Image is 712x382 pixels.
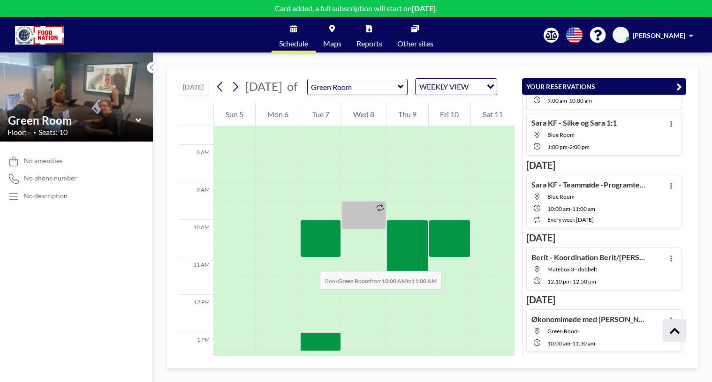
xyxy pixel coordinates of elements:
button: [DATE] [179,79,208,95]
span: No amenities [24,157,62,165]
div: Fri 10 [429,103,471,126]
div: 11 AM [179,257,213,295]
span: Reports [356,40,382,47]
span: 10:00 AM [569,97,592,104]
span: 12:10 PM [547,278,571,285]
span: Maps [323,40,341,47]
b: 11:00 AM [412,277,437,285]
div: 10 AM [179,220,213,257]
a: Other sites [390,17,441,52]
span: Mutebox 3 - dobbelt [547,266,597,273]
span: [PERSON_NAME] [633,31,685,39]
h4: Berit - Koordination Berit/[PERSON_NAME] [531,253,649,262]
div: Mon 6 [256,103,300,126]
span: Seats: 10 [38,127,68,137]
span: of [287,79,297,94]
a: Schedule [272,17,316,52]
span: 12:50 PM [573,278,596,285]
div: Search for option [416,79,497,95]
div: Wed 8 [341,103,386,126]
div: Sat 11 [471,103,515,126]
img: organization-logo [15,26,64,45]
div: Sun 5 [214,103,255,126]
input: Search for option [471,81,481,93]
div: 7 AM [179,107,213,145]
span: • [33,129,36,135]
span: - [567,97,569,104]
h4: Sara KF - Teammøde -Programteam [531,180,649,189]
span: 10:00 AM [547,205,570,212]
span: [DATE] [245,79,282,93]
span: 11:00 AM [572,205,595,212]
span: Floor: - [8,127,31,137]
div: 1 PM [179,332,213,370]
span: Blue Room [547,193,575,200]
span: every week [DATE] [547,216,594,223]
span: - [571,278,573,285]
h3: [DATE] [526,232,682,244]
div: 9 AM [179,182,213,220]
div: No description [24,192,68,200]
span: Blue Room [547,131,575,138]
button: YOUR RESERVATIONS [522,78,686,95]
h4: Sara KF - Silke og Sara 1:1 [531,118,617,127]
span: - [570,205,572,212]
b: [DATE] [412,4,436,13]
span: 2:00 PM [569,143,590,150]
span: 10:00 AM [547,340,570,347]
span: MS [616,31,626,39]
input: Green Room [308,79,398,95]
span: 1:00 PM [547,143,568,150]
h4: Økonomimøde med [PERSON_NAME] [531,315,649,324]
span: Other sites [397,40,433,47]
h3: [DATE] [526,294,682,306]
span: WEEKLY VIEW [417,81,470,93]
div: 12 PM [179,295,213,332]
b: 10:00 AM [382,277,407,285]
div: Tue 7 [300,103,341,126]
div: 8 AM [179,145,213,182]
span: 9:00 AM [547,97,567,104]
a: Reports [349,17,390,52]
span: - [568,143,569,150]
b: Green Room [338,277,370,285]
span: - [570,340,572,347]
span: 11:30 AM [572,340,595,347]
input: Green Room [8,113,136,127]
span: Schedule [279,40,308,47]
span: No phone number [24,174,77,182]
div: Thu 9 [386,103,428,126]
span: Green Room [547,328,579,335]
h3: [DATE] [526,159,682,171]
span: Book from to [320,271,442,290]
a: Maps [316,17,349,52]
